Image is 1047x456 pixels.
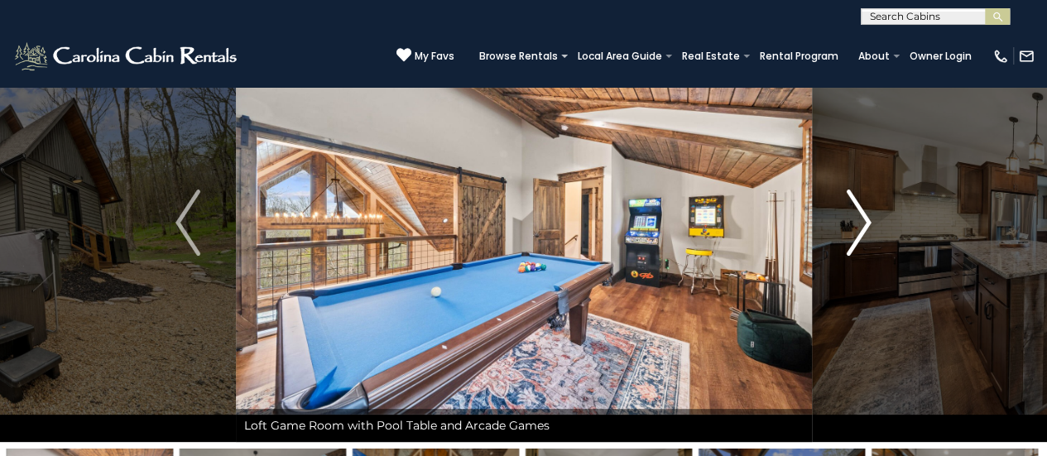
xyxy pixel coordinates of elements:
[236,409,812,442] div: Loft Game Room with Pool Table and Arcade Games
[850,45,898,68] a: About
[752,45,847,68] a: Rental Program
[141,3,236,442] button: Previous
[992,48,1009,65] img: phone-regular-white.png
[396,47,454,65] a: My Favs
[12,40,242,73] img: White-1-2.png
[847,190,872,256] img: arrow
[674,45,748,68] a: Real Estate
[569,45,670,68] a: Local Area Guide
[1018,48,1035,65] img: mail-regular-white.png
[901,45,980,68] a: Owner Login
[175,190,200,256] img: arrow
[471,45,566,68] a: Browse Rentals
[415,49,454,64] span: My Favs
[811,3,906,442] button: Next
